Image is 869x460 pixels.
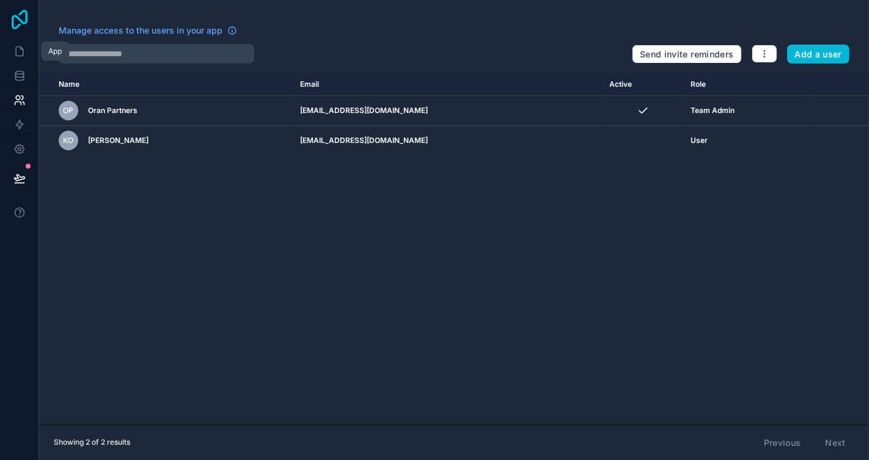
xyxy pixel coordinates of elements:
td: [EMAIL_ADDRESS][DOMAIN_NAME] [293,96,602,126]
span: Showing 2 of 2 results [54,437,130,447]
td: [EMAIL_ADDRESS][DOMAIN_NAME] [293,126,602,156]
th: Email [293,73,602,96]
span: Team Admin [691,106,735,115]
div: scrollable content [39,73,869,425]
button: Send invite reminders [632,45,741,64]
span: Oran Partners [88,106,137,115]
th: Active [602,73,683,96]
span: [PERSON_NAME] [88,136,148,145]
span: KO [64,136,74,145]
a: Manage access to the users in your app [59,24,237,37]
th: Role [683,73,811,96]
div: App [48,46,62,56]
span: OP [64,106,74,115]
th: Name [39,73,293,96]
span: Manage access to the users in your app [59,24,222,37]
button: Add a user [787,45,850,64]
span: User [691,136,708,145]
